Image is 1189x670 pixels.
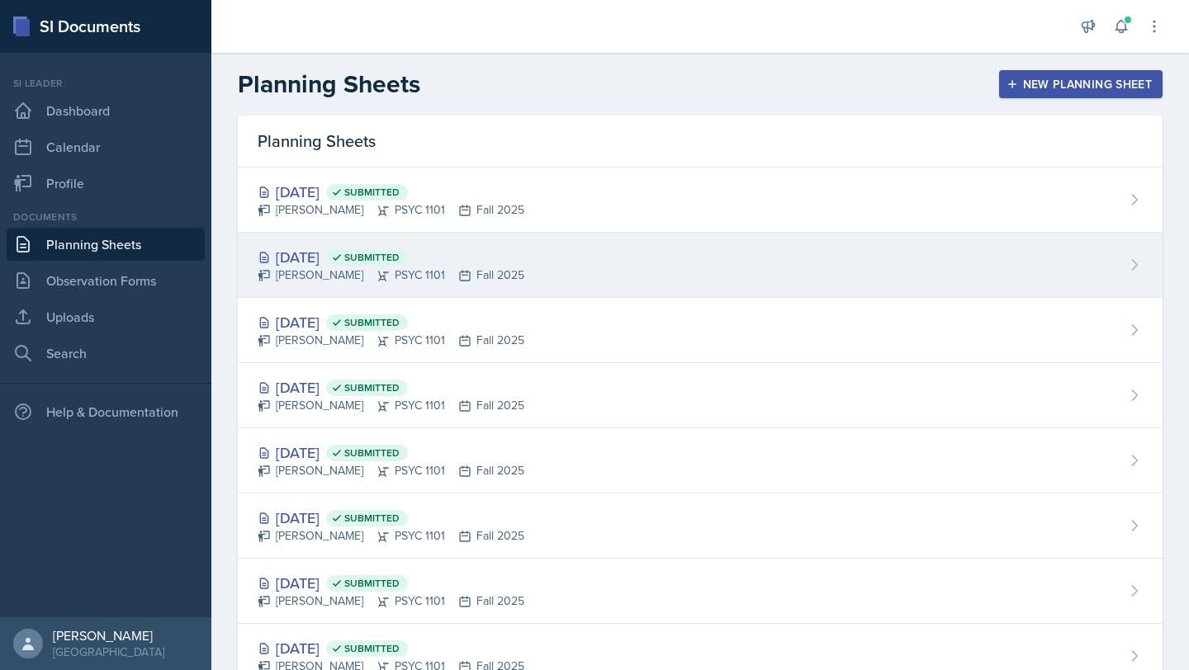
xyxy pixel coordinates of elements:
[7,210,205,224] div: Documents
[7,337,205,370] a: Search
[258,246,524,268] div: [DATE]
[238,363,1163,428] a: [DATE] Submitted [PERSON_NAME]PSYC 1101Fall 2025
[7,130,205,163] a: Calendar
[238,116,1163,167] div: Planning Sheets
[258,462,524,479] div: [PERSON_NAME] PSYC 1101 Fall 2025
[258,441,524,464] div: [DATE]
[238,493,1163,559] a: [DATE] Submitted [PERSON_NAME]PSYC 1101Fall 2025
[7,395,205,428] div: Help & Documentation
[7,167,205,200] a: Profile
[238,298,1163,363] a: [DATE] Submitted [PERSON_NAME]PSYC 1101Fall 2025
[344,186,400,199] span: Submitted
[238,428,1163,493] a: [DATE] Submitted [PERSON_NAME]PSYC 1101Fall 2025
[1010,78,1152,91] div: New Planning Sheet
[7,300,205,333] a: Uploads
[258,267,524,284] div: [PERSON_NAME] PSYC 1101 Fall 2025
[999,70,1163,98] button: New Planning Sheet
[344,642,400,655] span: Submitted
[258,181,524,203] div: [DATE]
[7,76,205,91] div: Si leader
[258,592,524,610] div: [PERSON_NAME] PSYC 1101 Fall 2025
[238,69,420,99] h2: Planning Sheets
[53,644,164,660] div: [GEOGRAPHIC_DATA]
[258,397,524,414] div: [PERSON_NAME] PSYC 1101 Fall 2025
[344,577,400,590] span: Submitted
[258,376,524,399] div: [DATE]
[7,228,205,261] a: Planning Sheets
[258,527,524,545] div: [PERSON_NAME] PSYC 1101 Fall 2025
[53,627,164,644] div: [PERSON_NAME]
[238,167,1163,233] a: [DATE] Submitted [PERSON_NAME]PSYC 1101Fall 2025
[7,264,205,297] a: Observation Forms
[238,233,1163,298] a: [DATE] Submitted [PERSON_NAME]PSYC 1101Fall 2025
[258,311,524,333] div: [DATE]
[258,201,524,219] div: [PERSON_NAME] PSYC 1101 Fall 2025
[258,332,524,349] div: [PERSON_NAME] PSYC 1101 Fall 2025
[344,316,400,329] span: Submitted
[344,446,400,460] span: Submitted
[344,251,400,264] span: Submitted
[258,637,524,659] div: [DATE]
[258,572,524,594] div: [DATE]
[7,94,205,127] a: Dashboard
[344,381,400,394] span: Submitted
[344,512,400,525] span: Submitted
[258,507,524,529] div: [DATE]
[238,559,1163,624] a: [DATE] Submitted [PERSON_NAME]PSYC 1101Fall 2025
